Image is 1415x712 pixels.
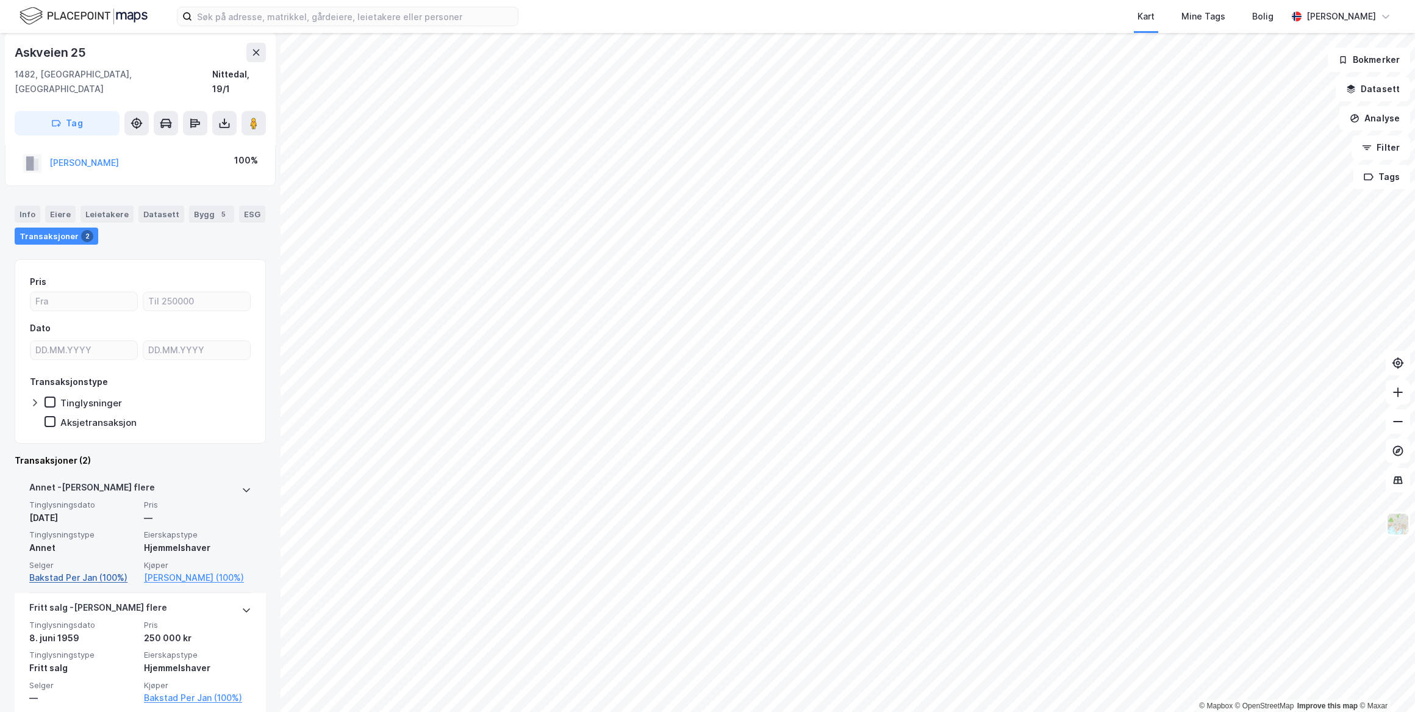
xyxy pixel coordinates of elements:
[60,397,122,409] div: Tinglysninger
[1353,165,1410,189] button: Tags
[20,5,148,27] img: logo.f888ab2527a4732fd821a326f86c7f29.svg
[1181,9,1225,24] div: Mine Tags
[144,620,251,630] span: Pris
[1306,9,1376,24] div: [PERSON_NAME]
[144,541,251,555] div: Hjemmelshaver
[1352,135,1410,160] button: Filter
[1339,106,1410,131] button: Analyse
[60,417,137,428] div: Aksjetransaksjon
[81,206,134,223] div: Leietakere
[1386,512,1410,536] img: Z
[1354,653,1415,712] iframe: Chat Widget
[81,230,93,242] div: 2
[1199,702,1233,710] a: Mapbox
[143,341,250,359] input: DD.MM.YYYY
[1235,702,1294,710] a: OpenStreetMap
[45,206,76,223] div: Eiere
[15,43,88,62] div: Askveien 25
[144,661,251,675] div: Hjemmelshaver
[144,500,251,510] span: Pris
[29,691,137,705] div: —
[30,275,46,289] div: Pris
[29,661,137,675] div: Fritt salg
[217,208,229,220] div: 5
[144,631,251,645] div: 250 000 kr
[30,321,51,336] div: Dato
[144,680,251,691] span: Kjøper
[29,680,137,691] span: Selger
[29,600,167,620] div: Fritt salg - [PERSON_NAME] flere
[15,228,98,245] div: Transaksjoner
[15,453,266,468] div: Transaksjoner (2)
[29,541,137,555] div: Annet
[29,530,137,540] span: Tinglysningstype
[29,511,137,525] div: [DATE]
[144,560,251,570] span: Kjøper
[144,650,251,660] span: Eierskapstype
[138,206,184,223] div: Datasett
[239,206,265,223] div: ESG
[143,292,250,311] input: Til 250000
[15,206,40,223] div: Info
[1297,702,1358,710] a: Improve this map
[29,560,137,570] span: Selger
[29,650,137,660] span: Tinglysningstype
[29,570,137,585] a: Bakstad Per Jan (100%)
[1252,9,1273,24] div: Bolig
[29,500,137,510] span: Tinglysningsdato
[29,620,137,630] span: Tinglysningsdato
[15,111,120,135] button: Tag
[1328,48,1410,72] button: Bokmerker
[212,67,266,96] div: Nittedal, 19/1
[144,691,251,705] a: Bakstad Per Jan (100%)
[189,206,234,223] div: Bygg
[1354,653,1415,712] div: Kontrollprogram for chat
[192,7,518,26] input: Søk på adresse, matrikkel, gårdeiere, leietakere eller personer
[144,570,251,585] a: [PERSON_NAME] (100%)
[29,631,137,645] div: 8. juni 1959
[30,375,108,389] div: Transaksjonstype
[30,341,137,359] input: DD.MM.YYYY
[234,153,258,168] div: 100%
[1336,77,1410,101] button: Datasett
[30,292,137,311] input: Fra
[15,67,212,96] div: 1482, [GEOGRAPHIC_DATA], [GEOGRAPHIC_DATA]
[29,480,155,500] div: Annet - [PERSON_NAME] flere
[1137,9,1155,24] div: Kart
[144,530,251,540] span: Eierskapstype
[144,511,251,525] div: —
